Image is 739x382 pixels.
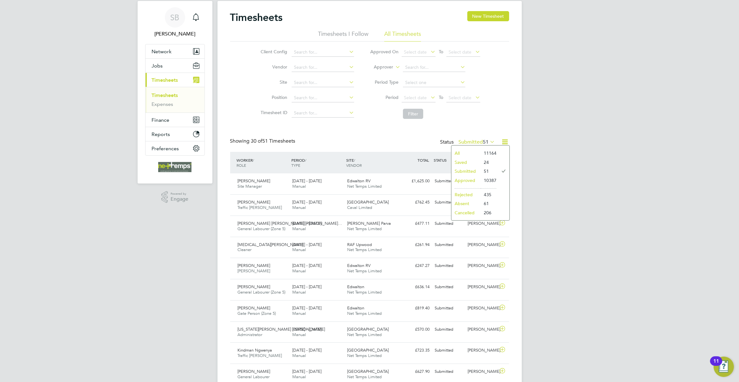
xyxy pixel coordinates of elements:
div: £819.40 [399,303,432,314]
div: Submitted [432,240,465,250]
span: [DATE] - [DATE] [292,221,321,226]
span: General Labourer (Zone 5) [238,289,286,295]
div: STATUS [432,154,465,166]
span: Administrator [238,332,263,337]
li: 206 [481,208,496,217]
span: Net Temps Limited [347,353,382,358]
input: Search for... [292,109,354,118]
span: [DATE] - [DATE] [292,199,321,205]
label: Approved On [370,49,399,55]
li: Absent [451,199,481,208]
input: Search for... [292,63,354,72]
span: [PERSON_NAME] Parva [347,221,391,226]
button: Finance [146,113,204,127]
div: 11 [713,361,719,369]
li: 10387 [481,176,496,185]
span: Manual [292,374,306,379]
input: Search for... [292,48,354,57]
span: General Labourer [238,374,270,379]
div: £261.94 [399,240,432,250]
span: Engage [171,197,188,202]
label: Submitted [459,139,495,145]
label: Period Type [370,79,399,85]
span: 30 of [251,138,263,144]
li: 24 [481,158,496,167]
div: £1,625.00 [399,176,432,186]
div: Status [440,138,496,147]
li: All Timesheets [384,30,421,42]
span: Edwalton [347,284,364,289]
span: Edwalton RV [347,263,371,268]
span: Site Manager [238,184,262,189]
span: Manual [292,247,306,252]
span: RAF Upwood [347,242,372,247]
span: SB [171,13,179,22]
li: Approved [451,176,481,185]
span: Net Temps Limited [347,289,382,295]
span: [MEDICAL_DATA][PERSON_NAME] [238,242,304,247]
span: Select date [404,95,427,100]
span: [DATE] - [DATE] [292,284,321,289]
div: £477.11 [399,218,432,229]
span: [PERSON_NAME] [238,284,270,289]
span: [DATE] - [DATE] [292,369,321,374]
span: To [437,48,445,56]
span: [DATE] - [DATE] [292,242,321,247]
li: 11164 [481,149,496,158]
div: Submitted [432,218,465,229]
span: General Labourer (Zone 5) [238,226,286,231]
div: SITE [345,154,399,171]
span: [DATE] - [DATE] [292,263,321,268]
div: £627.90 [399,366,432,377]
span: Network [152,49,172,55]
span: To [437,93,445,101]
div: [PERSON_NAME] [465,345,498,356]
span: Gate Person (Zone 5) [238,311,276,316]
span: Manual [292,268,306,274]
span: Net Temps Limited [347,226,382,231]
label: Timesheet ID [259,110,287,115]
span: Kindman Ngwenya [238,347,272,353]
span: Cleaner [238,247,252,252]
span: 51 Timesheets [251,138,295,144]
div: Submitted [432,303,465,314]
span: Finance [152,117,170,123]
span: Traffic [PERSON_NAME] [238,353,282,358]
input: Select one [403,78,465,87]
a: SB[PERSON_NAME] [145,7,205,38]
span: 51 [483,139,489,145]
label: Period [370,94,399,100]
img: net-temps-logo-retina.png [158,162,192,172]
span: Timesheets [152,77,178,83]
div: Timesheets [146,87,204,113]
li: All [451,149,481,158]
span: VENDOR [346,163,362,168]
span: Manual [292,184,306,189]
button: Open Resource Center, 11 new notifications [714,357,734,377]
li: 51 [481,167,496,176]
input: Search for... [403,63,465,72]
div: Submitted [432,176,465,186]
div: £762.45 [399,197,432,208]
div: [PERSON_NAME] [465,303,498,314]
a: Powered byEngage [161,191,188,203]
div: [PERSON_NAME] [465,218,498,229]
span: [PERSON_NAME] [238,178,270,184]
span: [DATE] - [DATE] [292,305,321,311]
span: [DATE] - [DATE] [292,347,321,353]
span: [DATE] - [DATE] [292,178,321,184]
span: [PERSON_NAME] [238,199,270,205]
div: [PERSON_NAME] [465,240,498,250]
li: Timesheets I Follow [318,30,368,42]
span: Manual [292,205,306,210]
span: [GEOGRAPHIC_DATA] [347,327,389,332]
label: Client Config [259,49,287,55]
span: [PERSON_NAME] [238,268,270,274]
div: Submitted [432,366,465,377]
label: Site [259,79,287,85]
label: Position [259,94,287,100]
div: PERIOD [290,154,345,171]
li: Cancelled [451,208,481,217]
li: 435 [481,190,496,199]
div: WORKER [235,154,290,171]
